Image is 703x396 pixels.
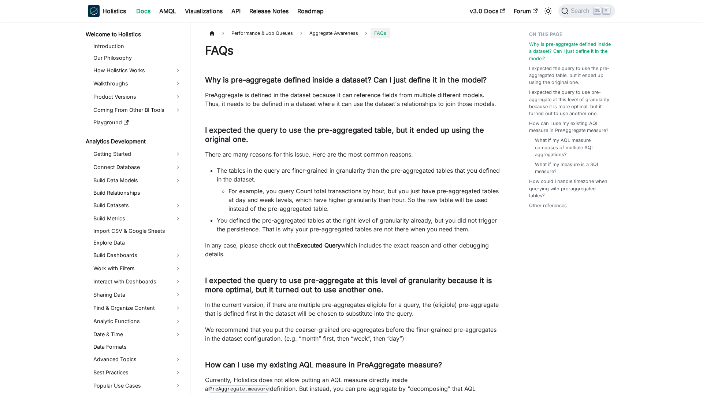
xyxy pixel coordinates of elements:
[91,302,184,314] a: Find & Organize Content
[91,353,184,365] a: Advanced Topics
[535,137,608,158] a: What if my AQL measure composes of multiple AQL aggregations?
[91,117,184,128] a: Playground
[91,238,184,248] a: Explore Data
[306,28,362,38] span: Aggregate Awareness
[81,22,190,396] nav: Docs sidebar
[558,4,615,18] button: Search (Ctrl+K)
[228,187,500,213] li: For example, you query Count total transactions by hour, but you just have pre-aggregated tables ...
[132,5,155,17] a: Docs
[227,5,245,17] a: API
[228,28,297,38] span: Performance & Job Queues
[205,150,500,159] p: There are many reasons for this issue. Here are the most common reasons:
[91,104,184,116] a: Coming From Other BI Tools
[181,5,227,17] a: Visualizations
[542,5,554,17] button: Switch between dark and light mode (currently light mode)
[91,199,184,211] a: Build Datasets
[205,325,500,343] p: We recommend that you put the coarser-grained pre-aggregates before the finer-grained pre-aggrega...
[155,5,181,17] a: AMQL
[91,53,184,63] a: Our Philosophy
[529,202,567,209] a: Other references
[371,28,390,38] span: FAQs
[91,175,184,186] a: Build Data Models
[91,226,184,236] a: Import CSV & Google Sheets
[529,178,611,199] a: How could I handle timezone when querying with pre-aggregated tables?
[91,315,184,327] a: Analytic Functions
[91,329,184,340] a: Date & Time
[217,166,500,213] li: The tables in the query are finer-grained in granularity than the pre-aggregated tables that you ...
[535,161,608,175] a: What if my measure is a SQL measure?
[91,249,184,261] a: Build Dashboards
[103,7,126,15] b: Holistics
[91,342,184,352] a: Data Formats
[91,367,184,378] a: Best Practices
[91,91,184,103] a: Product Versions
[205,126,500,144] h3: I expected the query to use the pre-aggregated table, but it ended up using the original one.
[83,29,184,40] a: Welcome to Holistics
[245,5,293,17] a: Release Notes
[297,242,341,249] strong: Executed Query
[603,7,610,14] kbd: K
[91,188,184,198] a: Build Relationships
[88,5,126,17] a: HolisticsHolistics
[91,276,184,287] a: Interact with Dashboards
[529,65,611,86] a: I expected the query to use the pre-aggregated table, but it ended up using the original one.
[205,360,500,370] h3: How can I use my existing AQL measure in PreAggregate measure?
[91,78,184,89] a: Walkthroughs
[293,5,328,17] a: Roadmap
[205,300,500,318] p: In the current version, if there are multiple pre-aggregates eligible for a query, the (eligible)...
[205,276,500,294] h3: I expected the query to use pre-aggregate at this level of granularity because it is more optimal...
[91,213,184,224] a: Build Metrics
[529,41,611,62] a: Why is pre-aggregate defined inside a dataset? Can I just define it in the model?
[205,76,500,85] h3: Why is pre-aggregate defined inside a dataset? Can I just define it in the model?
[205,28,500,38] nav: Breadcrumbs
[91,380,184,392] a: Popular Use Cases
[91,263,184,274] a: Work with Filters
[529,89,611,117] a: I expected the query to use pre-aggregate at this level of granularity because it is more optimal...
[91,148,184,160] a: Getting Started
[205,91,500,108] p: PreAggregate is defined in the dataset because it can reference fields from multiple different mo...
[509,5,542,17] a: Forum
[205,43,500,58] h1: FAQs
[208,385,270,393] code: PreAggregate.measure
[91,41,184,51] a: Introduction
[83,136,184,147] a: Analytics Development
[91,161,184,173] a: Connect Database
[91,289,184,301] a: Sharing Data
[569,8,594,14] span: Search
[205,28,219,38] a: Home page
[465,5,509,17] a: v3.0 Docs
[91,65,184,76] a: How Holistics Works
[88,5,100,17] img: Holistics
[529,120,611,134] a: How can I use my existing AQL measure in PreAggregate measure?
[217,216,500,234] li: You defined the pre-aggregated tables at the right level of granularity already, but you did not ...
[205,241,500,258] p: In any case, please check out the which includes the exact reason and other debugging details.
